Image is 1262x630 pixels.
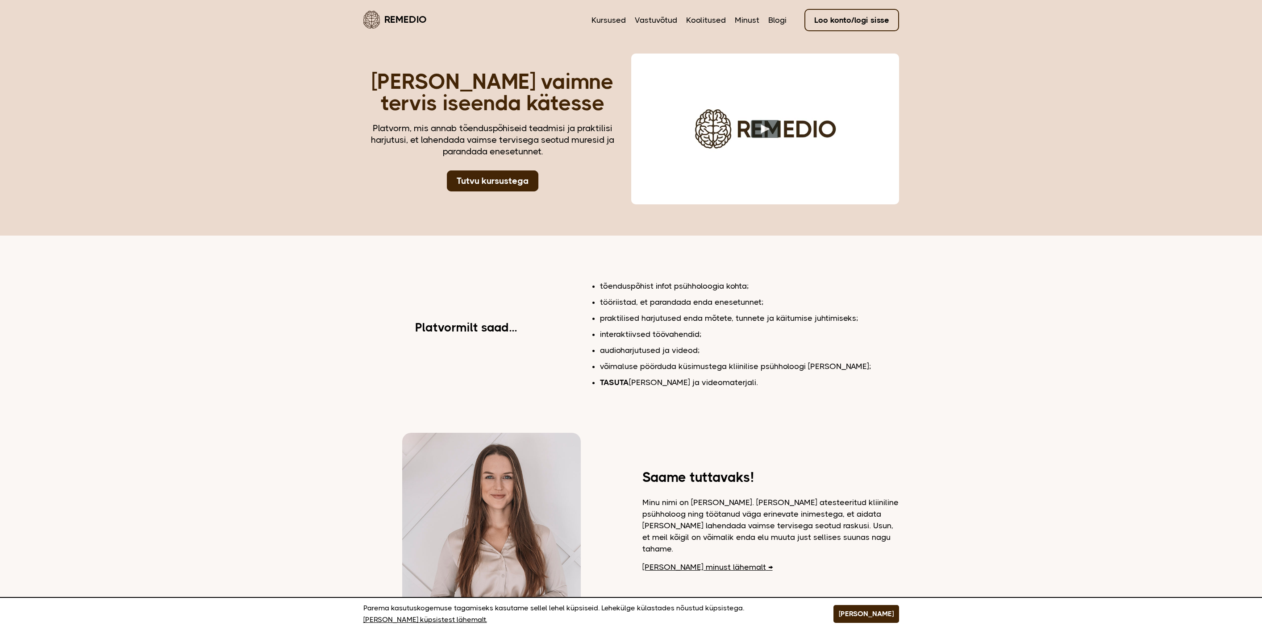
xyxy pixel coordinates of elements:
[750,120,779,138] button: Play video
[804,9,899,31] a: Loo konto/logi sisse
[363,11,380,29] img: Remedio logo
[591,14,626,26] a: Kursused
[642,472,899,483] h2: Saame tuttavaks!
[600,312,899,324] li: praktilised harjutused enda mõtete, tunnete ja käitumise juhtimiseks;
[735,14,759,26] a: Minust
[600,377,899,388] li: [PERSON_NAME] ja videomaterjali.
[686,14,726,26] a: Koolitused
[363,602,811,626] p: Parema kasutuskogemuse tagamiseks kasutame sellel lehel küpsiseid. Lehekülge külastades nõustud k...
[363,123,622,157] div: Platvorm, mis annab tõenduspõhiseid teadmisi ja praktilisi harjutusi, et lahendada vaimse tervise...
[600,280,899,292] li: tõenduspõhist infot psühholoogia kohta;
[600,296,899,308] li: tööriistad, et parandada enda enesetunnet;
[642,497,899,555] p: Minu nimi on [PERSON_NAME]. [PERSON_NAME] atesteeritud kliiniline psühholoog ning töötanud väga e...
[363,71,622,114] h1: [PERSON_NAME] vaimne tervis iseenda kätesse
[415,322,517,333] h2: Platvormilt saad...
[833,605,899,623] button: [PERSON_NAME]
[768,14,787,26] a: Blogi
[600,344,899,356] li: audioharjutused ja videod;
[447,170,538,191] a: Tutvu kursustega
[642,561,773,573] a: [PERSON_NAME] minust lähemalt
[363,614,487,626] a: [PERSON_NAME] küpsistest lähemalt.
[600,378,629,387] b: TASUTA
[402,433,581,611] img: Dagmar vaatamas kaamerasse
[363,9,427,30] a: Remedio
[600,361,899,372] li: võimaluse pöörduda küsimustega kliinilise psühholoogi [PERSON_NAME];
[600,328,899,340] li: interaktiivsed töövahendid;
[635,14,677,26] a: Vastuvõtud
